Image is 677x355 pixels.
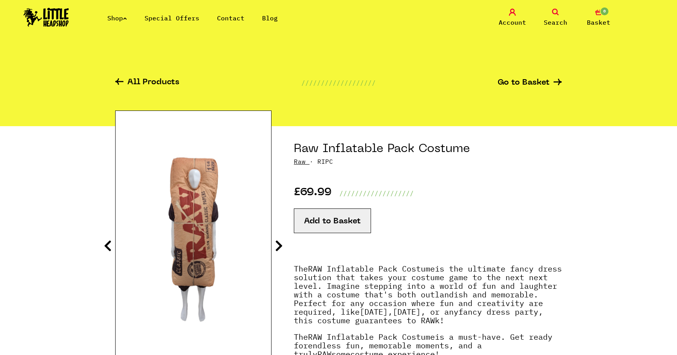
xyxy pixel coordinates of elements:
a: Blog [262,14,278,22]
strong: fancy dress party [458,306,538,317]
a: 0 Basket [579,9,618,27]
span: Basket [587,18,610,27]
a: All Products [115,78,179,87]
span: 0 [600,7,609,16]
span: Search [544,18,567,27]
a: Raw [294,158,306,165]
strong: RAW Inflatable Pack Costume [308,331,435,342]
span: Account [499,18,526,27]
a: Contact [217,14,244,22]
a: Shop [107,14,127,22]
img: Raw Inflatable Pack Costume image 1 [116,142,271,337]
a: Special Offers [145,14,199,22]
img: Little Head Shop Logo [24,8,69,27]
p: · RIPC [294,157,562,166]
p: The is the ultimate fancy dress solution that takes your costume game to the next next level. Ima... [294,264,562,333]
p: £69.99 [294,188,331,198]
button: Add to Basket [294,208,371,233]
strong: RAW Inflatable Pack Costume [308,263,435,274]
strong: endless fun [308,340,360,351]
p: /////////////////// [339,188,414,198]
p: /////////////////// [301,78,376,87]
h1: Raw Inflatable Pack Costume [294,142,562,157]
strong: [DATE] [360,306,388,317]
a: Go to Basket [498,79,562,87]
strong: [DATE] [393,306,421,317]
a: Search [536,9,575,27]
